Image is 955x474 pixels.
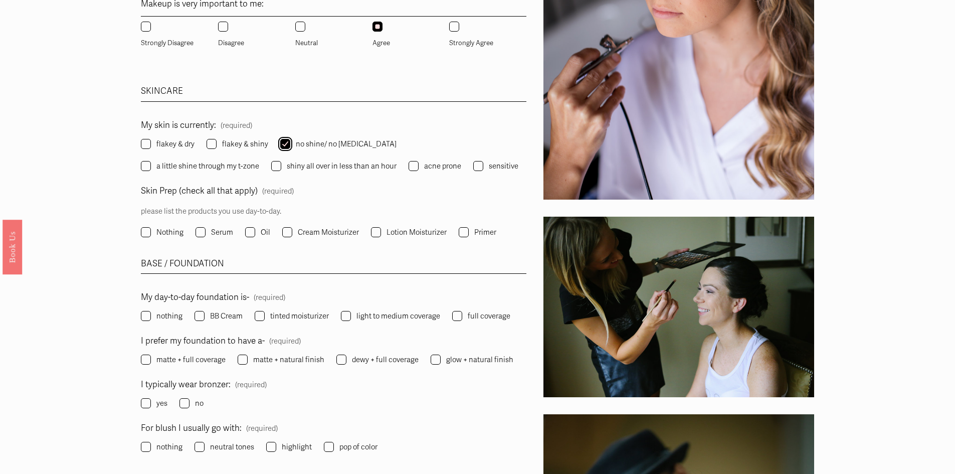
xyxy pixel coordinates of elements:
[262,185,294,198] span: (required)
[141,184,258,199] span: Skin Prep (check all that apply)
[141,227,151,237] input: Nothing
[287,160,397,173] span: shiny all over in less than an hour
[431,355,441,365] input: glow + natural finish
[298,226,359,239] span: Cream Moisturizer
[282,440,312,453] span: highlight
[270,309,329,323] span: tinted moisturizer
[195,311,205,321] input: BB Cream
[452,311,462,321] input: full coverage
[156,309,182,323] span: nothing
[372,22,392,50] label: Agree
[3,219,22,274] a: Book Us
[352,353,419,366] span: dewy + full coverage
[195,397,204,410] span: no
[222,137,268,150] span: flakey & shiny
[269,335,301,348] span: (required)
[261,226,270,239] span: Oil
[295,22,320,50] label: Neutral
[141,201,294,222] p: please list the products you use day-to-day.
[446,353,513,366] span: glow + natural finish
[218,22,246,50] label: Disagree
[282,227,292,237] input: Cream Moisturizer
[336,355,346,365] input: dewy + full coverage
[141,421,242,436] span: For blush I usually go with:
[156,397,167,410] span: yes
[246,422,278,435] span: (required)
[156,353,226,366] span: matte + full coverage
[409,161,419,171] input: acne prone
[141,22,196,50] label: Strongly Disagree
[156,226,183,239] span: Nothing
[179,398,189,408] input: no
[141,442,151,452] input: nothing
[196,227,206,237] input: Serum
[141,256,526,274] div: BASE / FOUNDATION
[473,161,483,171] input: sensitive
[235,378,267,391] span: (required)
[356,309,440,323] span: light to medium coverage
[271,161,281,171] input: shiny all over in less than an hour
[211,226,233,239] span: Serum
[489,160,518,173] span: sensitive
[141,84,526,101] div: SKINCARE
[424,160,461,173] span: acne prone
[266,442,276,452] input: highlight
[459,227,469,237] input: Primer
[141,377,231,393] span: I typically wear bronzer:
[141,398,151,408] input: yes
[387,226,447,239] span: Lotion Moisturizer
[280,139,290,149] input: no shine/ no [MEDICAL_DATA]
[253,353,324,366] span: matte + natural finish
[341,311,351,321] input: light to medium coverage
[141,139,151,149] input: flakey & dry
[238,355,248,365] input: matte + natural finish
[141,355,151,365] input: matte + full coverage
[210,440,254,453] span: neutral tones
[141,311,151,321] input: nothing
[296,137,397,150] span: no shine/ no [MEDICAL_DATA]
[324,442,334,452] input: pop of color
[210,309,243,323] span: BB Cream
[468,309,510,323] span: full coverage
[141,334,265,349] span: I prefer my foundation to have a-
[156,440,182,453] span: nothing
[221,119,252,132] span: (required)
[255,311,265,321] input: tinted moisturizer
[141,118,216,133] span: My skin is currently:
[339,440,377,453] span: pop of color
[207,139,217,149] input: flakey & shiny
[245,227,255,237] input: Oil
[449,22,495,50] label: Strongly Agree
[141,290,249,305] span: My day-to-day foundation is-
[141,161,151,171] input: a little shine through my t-zone
[156,160,259,173] span: a little shine through my t-zone
[156,137,195,150] span: flakey & dry
[254,291,285,304] span: (required)
[371,227,381,237] input: Lotion Moisturizer
[474,226,496,239] span: Primer
[195,442,205,452] input: neutral tones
